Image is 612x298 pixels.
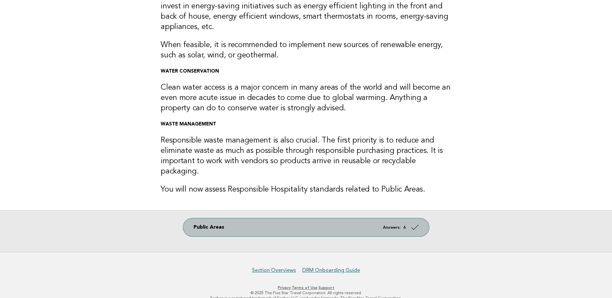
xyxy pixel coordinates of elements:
strong: 6 [403,225,406,230]
a: Support [318,285,334,290]
a: Section Overviews [252,267,296,273]
a: Public Areas Answers: 6 [183,218,429,236]
strong: WASTE MANAGEMENT [161,122,216,127]
em: Answers: [383,225,401,230]
p: · · [109,285,504,290]
h3: When feasible, it is recommended to implement new sources of renewable energy, such as solar, win... [161,40,451,61]
a: Terms of Use [292,285,317,290]
p: © 2025 The Five Star Travel Corporation. All rights reserved. [109,290,504,295]
h3: Responsible waste management is also crucial. The first priority is to reduce and eliminate waste... [161,135,451,177]
a: Privacy [278,285,291,290]
strong: WATER CONSERVATION [161,69,219,74]
a: DRM Onboarding Guide [302,267,360,273]
h3: You will now assess Responsible Hospitality standards related to Public Areas. [161,184,451,195]
h3: Clean water access is a major concern in many areas of the world and will become an even more acu... [161,83,451,114]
